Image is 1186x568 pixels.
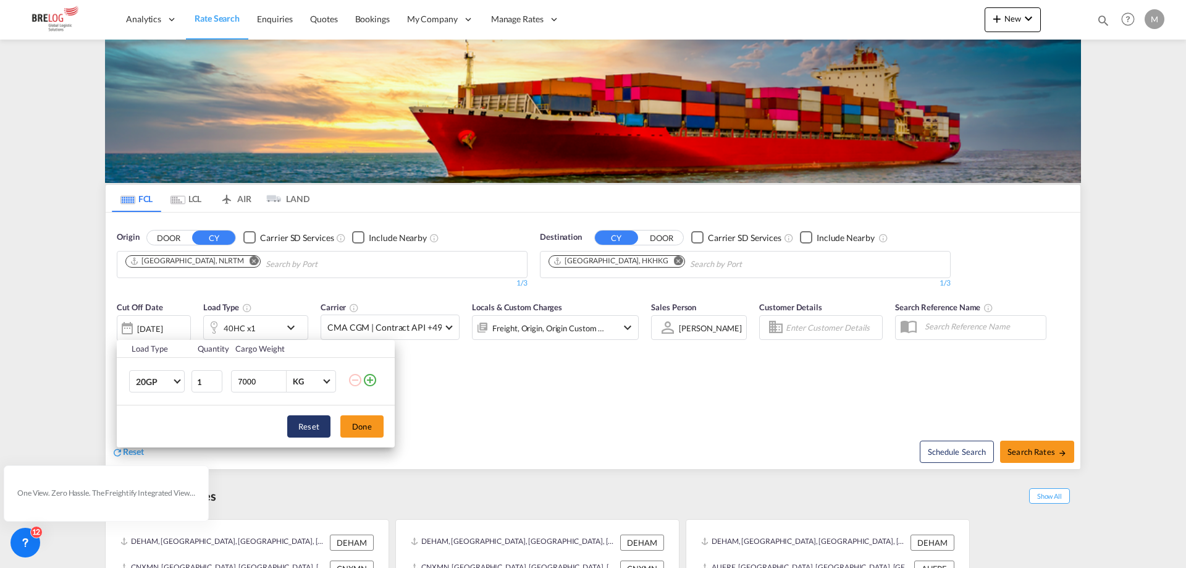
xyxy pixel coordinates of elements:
[191,370,222,392] input: Qty
[117,340,190,358] th: Load Type
[237,371,286,392] input: Enter Weight
[190,340,229,358] th: Quantity
[235,343,340,354] div: Cargo Weight
[293,376,304,386] div: KG
[363,373,377,388] md-icon: icon-plus-circle-outline
[348,373,363,388] md-icon: icon-minus-circle-outline
[340,415,384,438] button: Done
[287,415,330,438] button: Reset
[136,376,172,388] span: 20GP
[129,370,185,392] md-select: Choose: 20GP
